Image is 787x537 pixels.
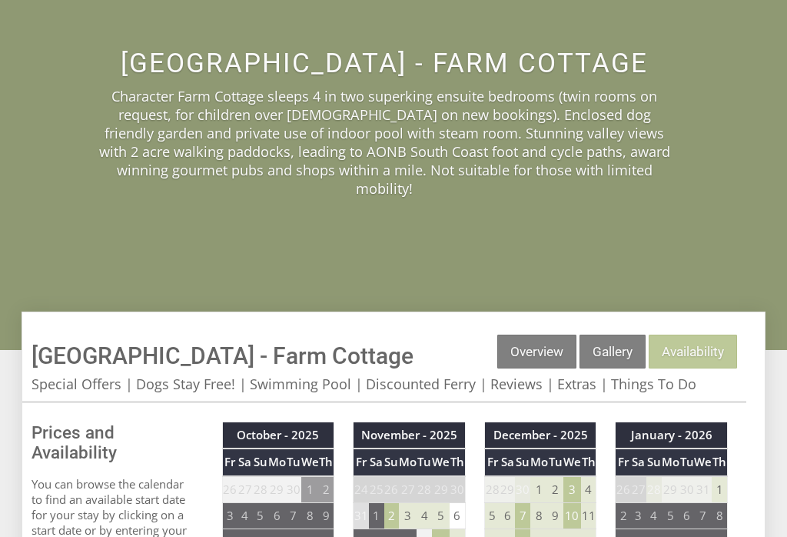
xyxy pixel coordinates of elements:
td: 1 [712,477,727,504]
td: 6 [679,504,695,530]
th: January - 2026 [616,423,728,449]
td: 4 [417,504,432,530]
a: Discounted Ferry [366,375,476,394]
td: 8 [301,504,319,530]
th: We [694,449,712,476]
td: 29 [432,477,450,504]
th: Mo [530,449,548,476]
td: 29 [268,477,286,504]
th: December - 2025 [484,423,596,449]
th: Tu [417,449,432,476]
td: 3 [563,477,581,504]
th: Th [712,449,727,476]
th: Sa [500,449,515,476]
td: 27 [399,477,417,504]
td: 5 [253,504,268,530]
th: We [301,449,319,476]
td: 7 [515,504,530,530]
th: Su [515,449,530,476]
td: 11 [581,504,596,530]
th: Sa [237,449,253,476]
a: Extras [557,375,596,394]
th: Su [253,449,268,476]
td: 28 [646,477,662,504]
a: Special Offers [32,375,121,394]
th: Fr [484,449,500,476]
td: 3 [399,504,417,530]
td: 2 [319,477,334,504]
td: 5 [432,504,450,530]
td: 28 [253,477,268,504]
td: 2 [384,504,400,530]
a: Availability [649,335,737,369]
th: Mo [268,449,286,476]
th: Tu [679,449,695,476]
th: Tu [548,449,563,476]
td: 31 [694,477,712,504]
a: Prices and Availability [32,423,194,463]
td: 5 [484,504,500,530]
a: [GEOGRAPHIC_DATA] - Farm Cottage [32,343,413,370]
td: 2 [548,477,563,504]
td: 7 [694,504,712,530]
th: October - 2025 [222,423,334,449]
th: Sa [631,449,646,476]
td: 26 [616,477,631,504]
td: 30 [286,477,301,504]
td: 1 [301,477,319,504]
th: We [432,449,450,476]
th: Fr [616,449,631,476]
td: 4 [237,504,253,530]
td: 27 [237,477,253,504]
th: Tu [286,449,301,476]
td: 30 [515,477,530,504]
td: 28 [484,477,500,504]
th: Th [450,449,465,476]
td: 3 [631,504,646,530]
td: 26 [384,477,400,504]
th: Fr [222,449,237,476]
th: We [563,449,581,476]
td: 9 [319,504,334,530]
td: 8 [712,504,727,530]
a: Swimming Pool [250,375,351,394]
a: Gallery [579,335,646,369]
td: 29 [662,477,679,504]
td: 27 [631,477,646,504]
a: Dogs Stay Free! [136,375,235,394]
th: Fr [354,449,369,476]
td: 5 [662,504,679,530]
th: Mo [662,449,679,476]
td: 6 [450,504,465,530]
td: 29 [500,477,515,504]
a: Things To Do [611,375,696,394]
td: 3 [222,504,237,530]
th: Th [319,449,334,476]
td: 31 [354,504,369,530]
td: 1 [530,477,548,504]
td: 25 [369,477,384,504]
a: Overview [497,335,576,369]
h2: [GEOGRAPHIC_DATA] - Farm Cottage [94,48,674,80]
td: 6 [268,504,286,530]
td: 30 [679,477,695,504]
td: 2 [616,504,631,530]
td: 8 [530,504,548,530]
td: 26 [222,477,237,504]
th: November - 2025 [354,423,466,449]
td: 4 [646,504,662,530]
td: 9 [548,504,563,530]
td: 7 [286,504,301,530]
td: 6 [500,504,515,530]
td: 30 [450,477,465,504]
td: 10 [563,504,581,530]
a: Reviews [490,375,543,394]
td: 4 [581,477,596,504]
p: Character Farm Cottage sleeps 4 in two superking ensuite bedrooms (twin rooms on request, for chi... [94,88,674,198]
th: Mo [399,449,417,476]
td: 24 [354,477,369,504]
td: 1 [369,504,384,530]
th: Sa [369,449,384,476]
